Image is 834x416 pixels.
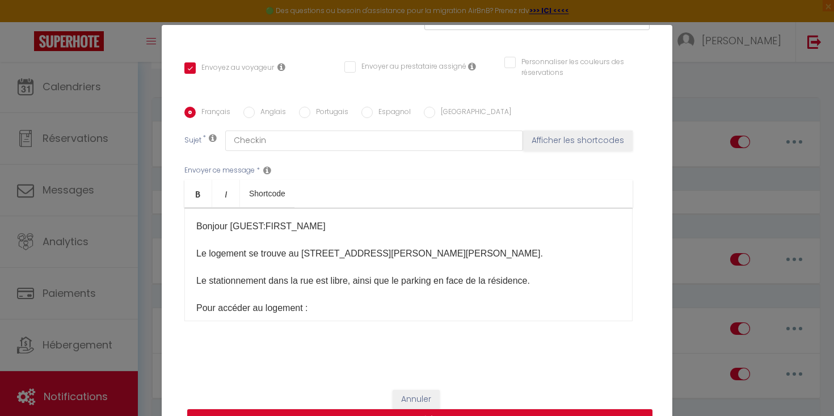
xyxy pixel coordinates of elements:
[393,390,440,409] button: Annuler
[310,107,348,119] label: Portugais
[184,208,633,321] div: ​
[184,180,212,207] a: Bold
[255,107,286,119] label: Anglais
[277,62,285,72] i: Envoyer au voyageur
[184,165,255,176] label: Envoyer ce message
[435,107,511,119] label: [GEOGRAPHIC_DATA]
[373,107,411,119] label: Espagnol
[523,131,633,151] button: Afficher les shortcodes
[184,135,201,147] label: Sujet
[240,180,294,207] a: Shortcode
[212,180,240,207] a: Italic
[468,62,476,71] i: Envoyer au prestataire si il est assigné
[209,133,217,142] i: Subject
[196,107,230,119] label: Français
[263,166,271,175] i: Message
